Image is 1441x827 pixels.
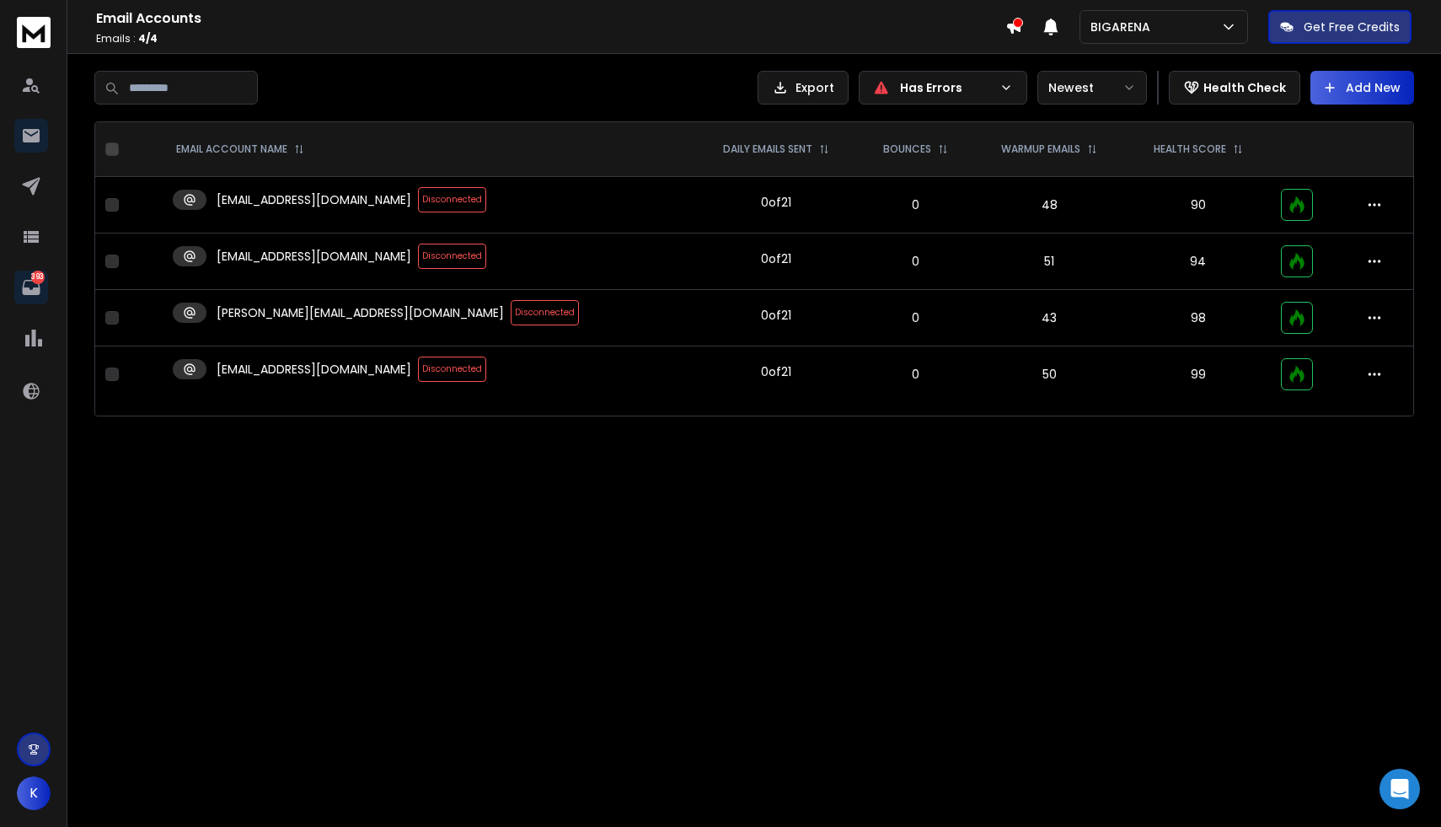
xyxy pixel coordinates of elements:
span: 4 / 4 [138,31,158,46]
p: [EMAIL_ADDRESS][DOMAIN_NAME] [217,191,411,208]
p: 0 [869,366,963,383]
td: 50 [973,346,1127,403]
p: Health Check [1203,79,1286,96]
div: 0 of 21 [761,307,791,324]
td: 51 [973,234,1127,290]
p: BOUNCES [883,142,931,156]
h1: Email Accounts [96,8,1005,29]
p: Get Free Credits [1304,19,1400,35]
button: K [17,776,51,810]
button: Health Check [1169,71,1300,105]
p: Emails : [96,32,1005,46]
td: 90 [1126,177,1271,234]
p: 0 [869,196,963,213]
p: WARMUP EMAILS [1001,142,1080,156]
span: Disconnected [511,300,579,325]
p: DAILY EMAILS SENT [723,142,812,156]
button: Get Free Credits [1268,10,1412,44]
td: 94 [1126,234,1271,290]
p: Has Errors [900,79,993,96]
td: 48 [973,177,1127,234]
button: Newest [1037,71,1147,105]
td: 43 [973,290,1127,346]
span: Disconnected [418,187,486,212]
p: 0 [869,253,963,270]
span: Disconnected [418,244,486,269]
p: [EMAIL_ADDRESS][DOMAIN_NAME] [217,361,411,378]
p: BIGARENA [1090,19,1157,35]
div: 0 of 21 [761,250,791,267]
p: HEALTH SCORE [1154,142,1226,156]
button: Add New [1310,71,1414,105]
button: Export [758,71,849,105]
p: [PERSON_NAME][EMAIL_ADDRESS][DOMAIN_NAME] [217,304,504,321]
td: 98 [1126,290,1271,346]
a: 393 [14,271,48,304]
p: 0 [869,309,963,326]
div: 0 of 21 [761,363,791,380]
div: 0 of 21 [761,194,791,211]
span: Disconnected [418,357,486,382]
div: Open Intercom Messenger [1379,769,1420,809]
div: EMAIL ACCOUNT NAME [176,142,304,156]
td: 99 [1126,346,1271,403]
p: [EMAIL_ADDRESS][DOMAIN_NAME] [217,248,411,265]
p: 393 [31,271,45,284]
img: logo [17,17,51,48]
